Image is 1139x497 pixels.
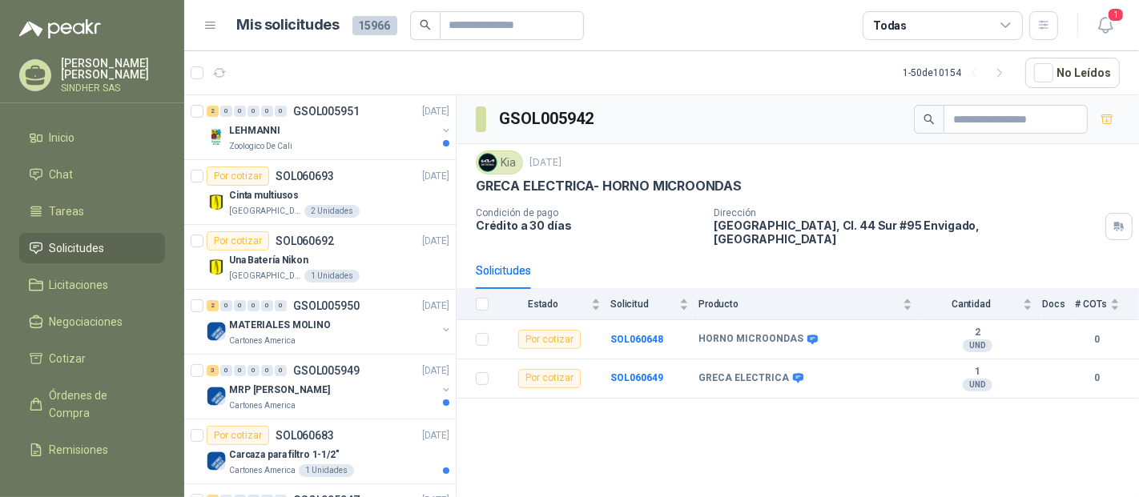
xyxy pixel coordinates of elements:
[229,140,292,153] p: Zoologico De Cali
[922,289,1042,320] th: Cantidad
[610,372,663,383] a: SOL060649
[498,289,610,320] th: Estado
[476,178,742,194] p: GRECA ELECTRICA- HORNO MICROONDAS
[207,387,226,406] img: Company Logo
[261,106,273,117] div: 0
[275,300,287,311] div: 0
[19,435,165,465] a: Remisiones
[698,372,789,385] b: GRECA ELECTRICA
[207,361,453,412] a: 3 0 0 0 0 0 GSOL005949[DATE] Company LogoMRP [PERSON_NAME]Cartones America
[698,289,922,320] th: Producto
[420,19,431,30] span: search
[50,239,105,257] span: Solicitudes
[19,233,165,263] a: Solicitudes
[220,300,232,311] div: 0
[499,106,596,131] h3: GSOL005942
[276,235,334,246] p: SOL060692
[229,447,340,463] p: Carcaza para filtro 1-1/2"
[50,202,85,220] span: Tareas
[698,333,803,346] b: HORNO MICROONDAS
[229,383,330,398] p: MRP [PERSON_NAME]
[963,379,992,391] div: UND
[237,14,340,37] h1: Mis solicitudes
[207,192,226,211] img: Company Logo
[422,169,449,184] p: [DATE]
[50,387,150,422] span: Órdenes de Compra
[229,188,299,203] p: Cinta multiusos
[293,106,360,117] p: GSOL005951
[229,270,301,283] p: [GEOGRAPHIC_DATA]
[714,207,1099,218] p: Dirección
[476,262,531,279] div: Solicitudes
[1075,299,1107,310] span: # COTs
[518,369,581,388] div: Por cotizar
[207,257,226,276] img: Company Logo
[19,343,165,374] a: Cotizar
[248,106,260,117] div: 0
[1091,11,1120,40] button: 1
[529,155,561,170] p: [DATE]
[476,218,701,232] p: Crédito a 30 días
[518,330,581,349] div: Por cotizar
[50,441,109,459] span: Remisiones
[610,299,676,310] span: Solicitud
[276,430,334,441] p: SOL060683
[293,300,360,311] p: GSOL005950
[61,83,165,93] p: SINDHER SAS
[207,451,226,471] img: Company Logo
[304,270,360,283] div: 1 Unidades
[19,159,165,190] a: Chat
[275,106,287,117] div: 0
[261,300,273,311] div: 0
[184,419,456,484] a: Por cotizarSOL060683[DATE] Company LogoCarcaza para filtro 1-1/2"Cartones America1 Unidades
[207,365,219,376] div: 3
[293,365,360,376] p: GSOL005949
[422,428,449,443] p: [DATE]
[207,322,226,341] img: Company Logo
[234,106,246,117] div: 0
[207,127,226,146] img: Company Logo
[1075,332,1120,347] b: 0
[498,299,588,310] span: Estado
[873,17,907,34] div: Todas
[422,299,449,314] p: [DATE]
[248,365,260,376] div: 0
[422,234,449,249] p: [DATE]
[922,327,1032,339] b: 2
[207,300,219,311] div: 2
[229,399,296,412] p: Cartones America
[422,104,449,119] p: [DATE]
[229,464,296,477] p: Cartones America
[1025,58,1120,88] button: No Leídos
[276,170,334,182] p: SOL060693
[229,335,296,347] p: Cartones America
[229,318,331,333] p: MATERIALES MOLINO
[220,106,232,117] div: 0
[229,123,280,138] p: LEHMANNI
[610,289,698,320] th: Solicitud
[698,299,900,310] span: Producto
[207,231,269,251] div: Por cotizar
[229,253,308,268] p: Una Batería Nikon
[220,365,232,376] div: 0
[19,380,165,428] a: Órdenes de Compra
[714,218,1099,246] p: [GEOGRAPHIC_DATA], Cl. 44 Sur #95 Envigado , [GEOGRAPHIC_DATA]
[19,122,165,153] a: Inicio
[248,300,260,311] div: 0
[184,160,456,225] a: Por cotizarSOL060693[DATE] Company LogoCinta multiusos[GEOGRAPHIC_DATA]2 Unidades
[352,16,397,35] span: 15966
[229,205,301,218] p: [GEOGRAPHIC_DATA]
[19,196,165,226] a: Tareas
[610,334,663,345] a: SOL060648
[963,339,992,352] div: UND
[922,299,1020,310] span: Cantidad
[207,426,269,445] div: Por cotizar
[50,129,75,146] span: Inicio
[922,366,1032,379] b: 1
[19,19,101,38] img: Logo peakr
[50,313,123,331] span: Negociaciones
[19,270,165,300] a: Licitaciones
[1075,371,1120,386] b: 0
